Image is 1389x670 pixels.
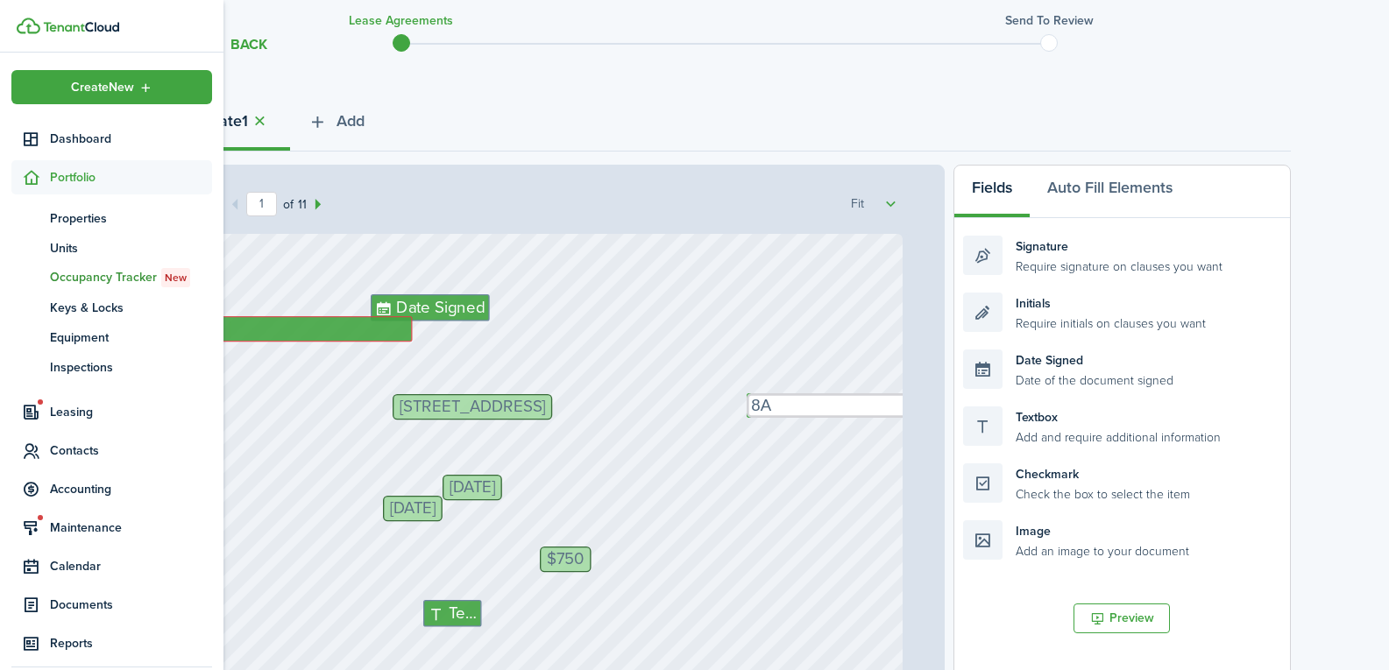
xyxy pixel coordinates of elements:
[1005,11,1094,30] h3: Send to review
[1030,166,1190,218] button: Auto Fill Elements
[11,122,212,156] a: Dashboard
[50,239,212,257] span: Units
[209,35,267,53] button: Back
[50,328,212,347] span: Equipment
[11,70,212,104] button: Open menu
[50,403,212,421] span: Leasing
[50,634,212,652] span: Reports
[196,192,330,216] div: Page of
[50,299,212,317] span: Keys & Locks
[50,480,212,498] span: Accounting
[50,130,212,148] span: Dashboard
[248,111,273,131] button: Close tab
[11,233,212,263] a: Units
[50,441,212,460] span: Contacts
[11,322,212,352] a: Equipment
[50,209,212,228] span: Properties
[337,109,365,133] span: Add
[11,293,212,322] a: Keys & Locks
[43,22,119,32] img: TenantCloud
[50,268,212,287] span: Occupancy Tracker
[50,518,212,537] span: Maintenance
[50,168,212,187] span: Portfolio
[11,203,212,233] a: Properties
[17,18,40,34] img: TenantCloud
[165,270,187,286] span: New
[50,596,212,614] span: Documents
[290,99,382,152] button: Add
[50,557,212,575] span: Calendar
[11,352,212,382] a: Inspections
[11,263,212,293] a: Occupancy TrackerNew
[11,626,212,660] a: Reports
[1074,603,1170,633] button: Preview
[954,166,1030,218] button: Fields
[71,81,134,94] span: Create New
[242,109,248,133] strong: 1
[349,11,453,30] h3: Lease Agreements
[50,358,212,377] span: Inspections
[294,195,307,214] span: 11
